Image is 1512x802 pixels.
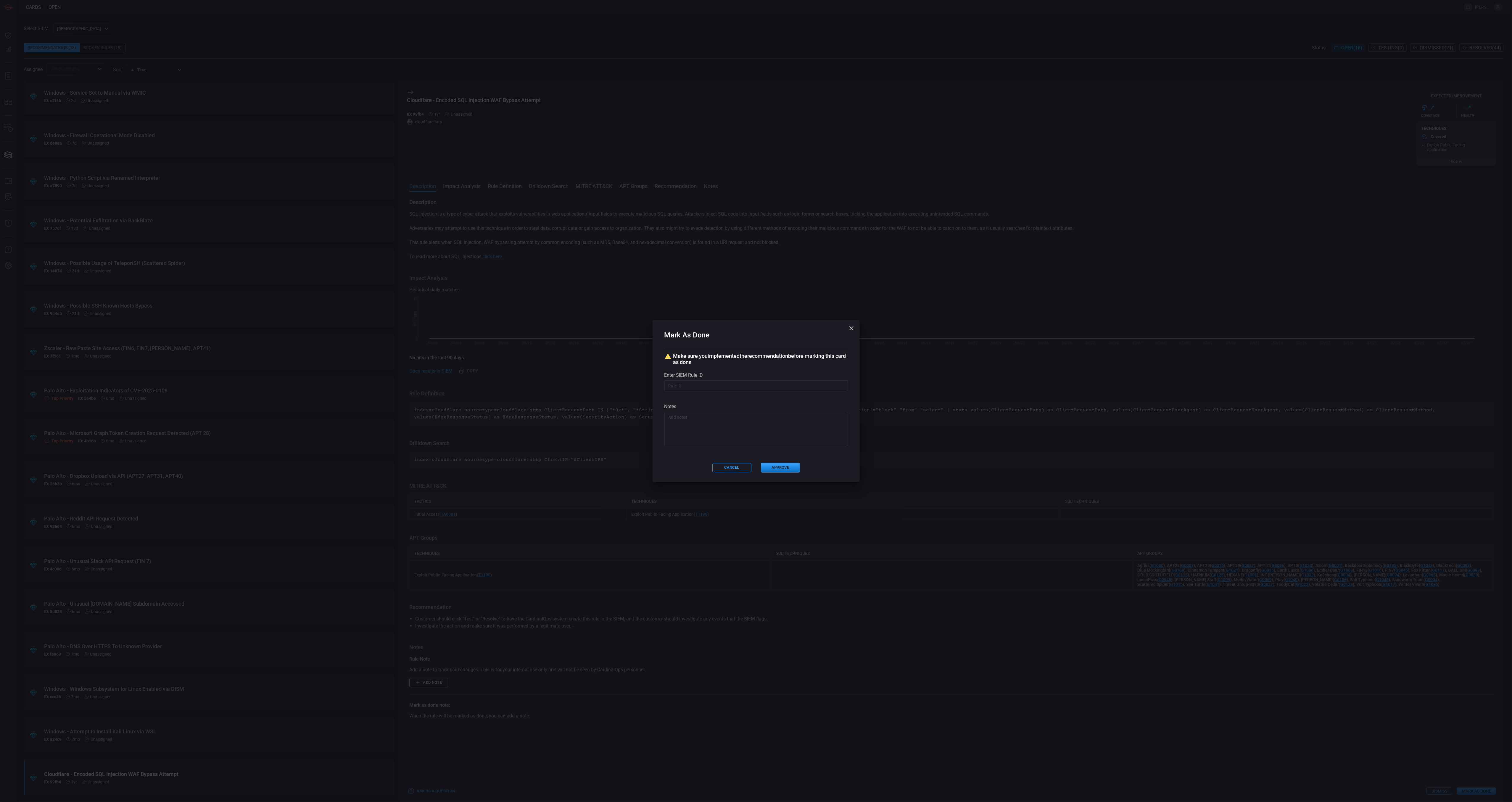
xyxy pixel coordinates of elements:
[664,353,848,365] div: Make sure you implemented the recommendation before marking this card as done
[664,404,848,409] div: Notes
[664,372,848,378] div: Enter SIEM rule ID
[664,329,848,348] h2: Mark As Done
[664,380,848,391] input: Rule ID
[761,463,800,473] button: Approve
[712,463,751,472] button: Cancel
